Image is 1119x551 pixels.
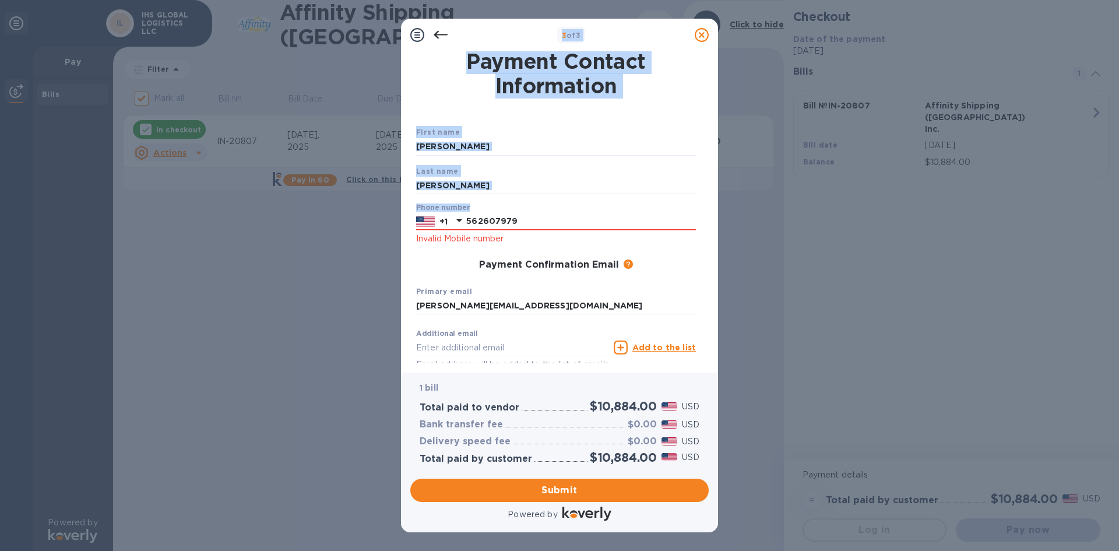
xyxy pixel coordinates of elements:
[508,508,557,521] p: Powered by
[562,507,611,521] img: Logo
[590,450,657,465] h2: $10,884.00
[661,437,677,445] img: USD
[416,331,478,338] label: Additional email
[466,213,696,230] input: Enter your phone number
[682,436,699,448] p: USD
[420,436,511,447] h3: Delivery speed fee
[416,215,435,228] img: US
[416,232,696,245] p: Invalid Mobile number
[420,419,503,430] h3: Bank transfer fee
[661,453,677,461] img: USD
[682,419,699,431] p: USD
[682,401,699,413] p: USD
[628,436,657,447] h3: $0.00
[439,216,448,227] p: +1
[416,49,696,98] h1: Payment Contact Information
[416,167,459,176] b: Last name
[420,454,532,465] h3: Total paid by customer
[416,177,696,194] input: Enter your last name
[420,483,699,497] span: Submit
[682,451,699,464] p: USD
[416,128,460,136] b: First name
[562,31,581,40] b: of 3
[628,419,657,430] h3: $0.00
[416,297,696,315] input: Enter your primary name
[661,402,677,410] img: USD
[410,479,709,502] button: Submit
[416,138,696,156] input: Enter your first name
[661,420,677,429] img: USD
[479,259,619,271] h3: Payment Confirmation Email
[562,31,566,40] span: 3
[632,343,696,352] u: Add to the list
[416,358,609,371] p: Email address will be added to the list of emails
[420,402,519,413] h3: Total paid to vendor
[590,399,657,413] h2: $10,884.00
[416,339,609,356] input: Enter additional email
[416,287,472,296] b: Primary email
[416,205,470,212] label: Phone number
[420,383,438,392] b: 1 bill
